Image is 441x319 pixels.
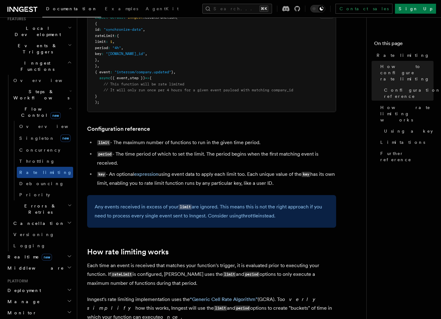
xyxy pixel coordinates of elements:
span: , [112,39,115,44]
span: Inngest Functions [5,60,67,72]
span: Further reference [380,150,434,163]
span: key [95,52,101,56]
a: Sign Up [395,4,436,14]
span: Realtime [5,254,52,260]
span: Deployment [5,287,41,294]
a: throttle [241,213,258,219]
button: Flow Controlnew [11,103,73,121]
a: AgentKit [142,2,182,17]
button: Realtimenew [5,251,73,262]
span: , [121,46,123,50]
li: - The maximum number of functions to run in the given time period. [95,138,336,147]
span: Steps & Workflows [11,89,69,101]
button: Inngest Functions [5,57,73,75]
a: Further reference [378,148,434,165]
span: limit [95,39,106,44]
span: Concurrency [19,148,60,153]
span: : [108,46,110,50]
button: Middleware [5,262,73,274]
span: { event [95,70,110,74]
span: Manage [5,298,40,305]
span: } [95,58,97,62]
span: : [106,39,108,44]
button: Steps & Workflows [11,86,73,103]
span: Debouncing [19,181,64,186]
a: Versioning [11,229,73,240]
em: overly simplify [87,296,320,311]
a: Examples [101,2,142,17]
code: key [97,172,106,177]
span: Monitor [5,310,37,316]
button: Toggle dark mode [310,5,325,12]
span: Throttling [19,159,55,164]
span: Using a key [384,128,433,134]
button: Deployment [5,285,73,296]
a: Rate limiting [17,167,73,178]
a: Contact sales [335,4,392,14]
span: Logging [13,243,46,248]
span: : [110,70,112,74]
code: limit [214,306,227,311]
span: Features [5,16,26,21]
span: , [97,64,99,68]
code: limit [97,140,110,145]
span: Local Development [5,25,68,38]
span: { [117,34,119,38]
p: Each time an event is received that matches your function's trigger, it is evaluated prior to exe... [87,261,336,288]
span: ); [95,100,99,104]
span: Priority [19,192,50,197]
span: Middleware [5,265,64,271]
span: "[DOMAIN_NAME]_id" [106,52,145,56]
li: - The time period of which to set the limit. The period begins when the first matching event is r... [95,150,336,167]
span: How to configure rate limiting [380,63,434,82]
button: Monitor [5,307,73,318]
code: period [235,306,250,311]
button: Events & Triggers [5,40,73,57]
span: , [173,70,176,74]
a: Logging [11,240,73,251]
button: Manage [5,296,73,307]
span: Rate limiting [19,170,72,175]
span: rateLimit [95,34,115,38]
a: Overview [11,75,73,86]
span: , [143,27,145,32]
a: Concurrency [17,144,73,156]
span: new [42,254,52,261]
kbd: ⌘K [260,6,268,12]
a: Configuration reference [382,84,434,102]
span: Platform [5,279,28,284]
span: Configuration reference [384,87,441,99]
span: AgentKit [146,6,179,11]
span: Versioning [13,232,54,237]
div: Inngest Functions [5,75,73,251]
a: How rate limiting works [87,248,169,256]
span: Examples [105,6,138,11]
span: "4h" [112,46,121,50]
a: “Generic Cell Rate Algorithm” [190,296,258,302]
div: Flow Controlnew [11,121,73,200]
button: Cancellation [11,218,73,229]
span: Overview [19,124,83,129]
span: id [95,27,99,32]
button: Search...⌘K [202,4,272,14]
span: } [95,94,97,98]
span: // This function will be rate limited [104,82,184,86]
h4: On this page [374,40,434,50]
span: , [97,58,99,62]
span: Overview [13,78,77,83]
span: period [95,46,108,50]
span: , [128,76,130,80]
li: - An optional using event data to apply each limit too. Each unique value of the has its own limi... [95,170,336,188]
code: period [244,272,259,277]
span: "intercom/company.updated" [115,70,171,74]
span: "synchronize-data" [104,27,143,32]
a: Singletonnew [17,132,73,144]
span: Singleton [19,136,55,141]
a: How rate limiting works [378,102,434,125]
span: Cancellation [11,220,65,226]
a: Configuration reference [87,125,150,133]
span: } [95,64,97,68]
span: Events & Triggers [5,43,68,55]
span: // It will only run once per 4 hours for a given event payload with matching company_id [104,88,293,92]
a: Documentation [42,2,101,17]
